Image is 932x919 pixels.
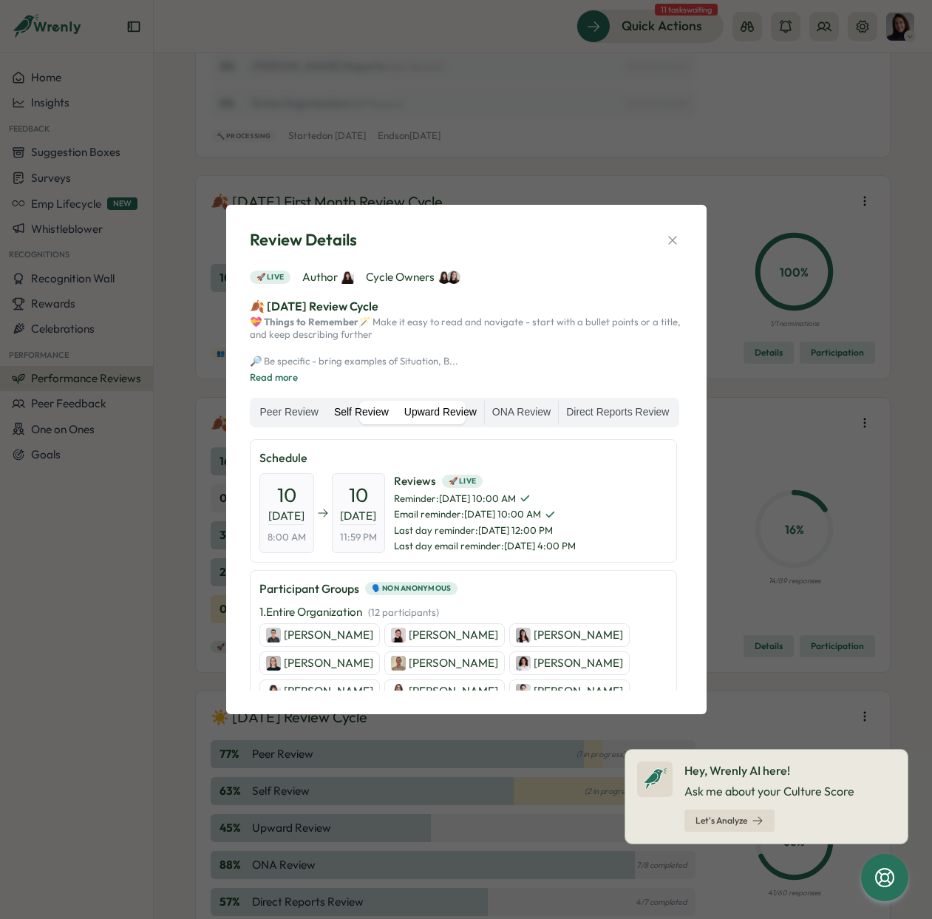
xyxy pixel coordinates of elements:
img: Valentina Gonzalez [516,656,531,671]
span: 🗣️ Non Anonymous [372,583,452,594]
p: [PERSON_NAME] [409,683,498,699]
img: Sofia Mayor [391,684,406,699]
a: Andrea Lopez[PERSON_NAME] [509,623,630,647]
span: Last day email reminder : [DATE] 4:00 PM [394,540,576,553]
label: ONA Review [485,401,558,424]
img: Ketevan Dzukaevi [516,684,531,699]
a: Kerstin Manninger[PERSON_NAME] [259,651,380,675]
img: Andrea Lopez [516,628,531,642]
label: Upward Review [397,401,484,424]
a: Sofia Mayor[PERSON_NAME] [384,679,505,703]
span: [DATE] [340,508,376,525]
label: Direct Reports Review [559,401,676,424]
a: Ketevan Dzukaevi[PERSON_NAME] [509,679,630,703]
img: Kerstin Manninger [266,656,281,671]
span: Reviews [394,473,576,489]
a: Axi Molnar[PERSON_NAME] [384,623,505,647]
p: 1 . Entire Organization [259,604,439,620]
span: Review Details [250,228,357,251]
span: 11:59 PM [340,531,377,544]
span: 🚀 Live [449,475,477,487]
span: 10 [349,482,368,508]
p: [PERSON_NAME] [284,655,373,671]
label: Peer Review [253,401,326,424]
p: [PERSON_NAME] [534,655,623,671]
span: Email reminder : [DATE] 10:00 AM [394,508,576,521]
img: Elena Ladushyna [447,271,460,284]
span: Cycle Owners [366,269,460,285]
span: ( 12 participants ) [368,606,439,618]
p: Participant Groups [259,580,359,598]
a: Hasan Naqvi[PERSON_NAME] [259,623,380,647]
label: Self Review [327,401,396,424]
a: Valentina Gonzalez[PERSON_NAME] [509,651,630,675]
strong: 💝 Things to Remember [250,316,358,328]
p: [PERSON_NAME] [409,655,498,671]
img: Kelly Rosa [341,271,354,284]
a: Kelly Rosa[PERSON_NAME] [259,679,380,703]
p: Schedule [259,449,667,467]
p: 🍂 [DATE] Review Cycle [250,297,683,316]
p: Ask me about your Culture Score [684,782,854,801]
img: Francisco Afonso [391,656,406,671]
img: Kelly Rosa [438,271,451,284]
p: [PERSON_NAME] [534,683,623,699]
span: Last day reminder : [DATE] 12:00 PM [394,524,576,538]
p: [PERSON_NAME] [534,627,623,643]
button: Let's Analyze [684,810,775,832]
p: [PERSON_NAME] [284,683,373,699]
p: [PERSON_NAME] [409,627,498,643]
img: Axi Molnar [391,628,406,642]
p: 🪄 Make it easy to read and navigate - start with a bullet points or a title, and keep describing ... [250,316,683,367]
img: Kelly Rosa [266,684,281,699]
img: Hasan Naqvi [266,628,281,642]
p: [PERSON_NAME] [284,627,373,643]
span: 10 [277,482,296,508]
span: Author [302,269,354,285]
button: Read more [250,371,298,384]
span: 8:00 AM [268,531,306,544]
span: Let's Analyze [695,816,747,825]
a: Francisco Afonso[PERSON_NAME] [384,651,505,675]
span: Reminder : [DATE] 10:00 AM [394,492,576,506]
p: Hey, Wrenly AI here! [684,762,854,780]
span: 🚀 Live [256,271,285,283]
span: [DATE] [268,508,305,525]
